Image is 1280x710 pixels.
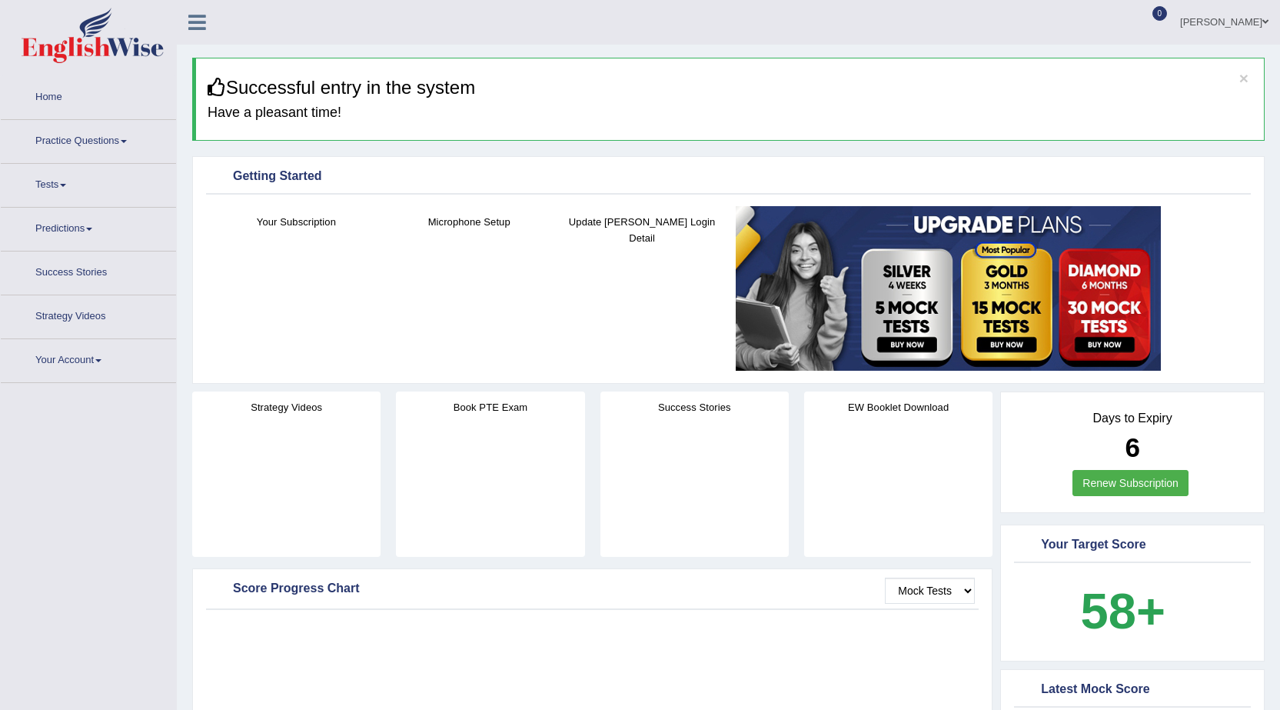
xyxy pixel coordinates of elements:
[1,252,176,290] a: Success Stories
[1072,470,1189,496] a: Renew Subscription
[210,578,975,601] div: Score Progress Chart
[1,208,176,246] a: Predictions
[210,165,1247,188] div: Getting Started
[1018,534,1247,557] div: Your Target Score
[736,206,1161,371] img: small5.jpg
[1,295,176,334] a: Strategy Videos
[804,399,992,415] h4: EW Booklet Download
[600,399,789,415] h4: Success Stories
[1,164,176,202] a: Tests
[1239,70,1248,86] button: ×
[1081,583,1165,639] b: 58+
[208,105,1252,121] h4: Have a pleasant time!
[564,214,721,246] h4: Update [PERSON_NAME] Login Detail
[192,399,381,415] h4: Strategy Videos
[1152,6,1168,21] span: 0
[218,214,375,230] h4: Your Subscription
[1125,432,1139,462] b: 6
[1,339,176,378] a: Your Account
[1,76,176,115] a: Home
[1018,678,1247,702] div: Latest Mock Score
[391,214,548,230] h4: Microphone Setup
[1,120,176,158] a: Practice Questions
[208,78,1252,98] h3: Successful entry in the system
[396,399,584,415] h4: Book PTE Exam
[1018,412,1247,425] h4: Days to Expiry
